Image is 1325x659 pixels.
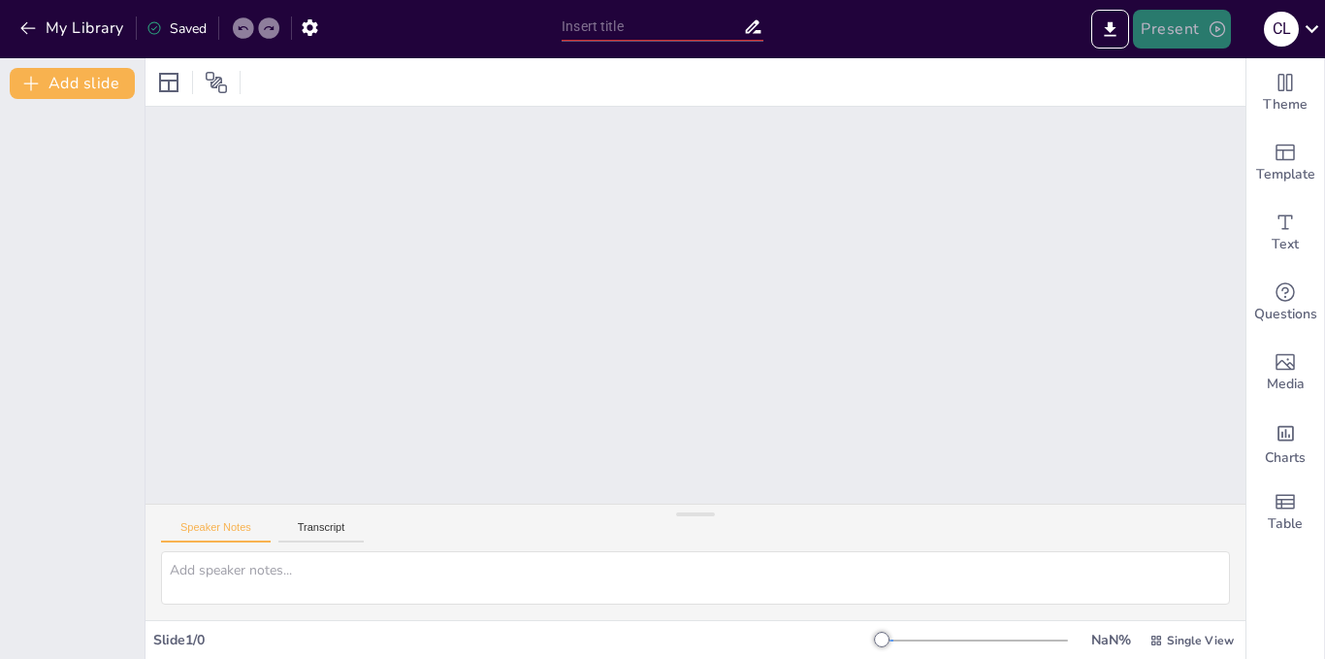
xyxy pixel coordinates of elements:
[1167,633,1234,648] span: Single View
[1263,94,1308,115] span: Theme
[1246,408,1324,478] div: Add charts and graphs
[153,631,882,649] div: Slide 1 / 0
[1268,513,1303,535] span: Table
[1267,374,1305,395] span: Media
[1091,10,1129,49] button: Export to PowerPoint
[1087,631,1134,649] div: NaN %
[205,71,228,94] span: Position
[1246,198,1324,268] div: Add text boxes
[1265,447,1306,469] span: Charts
[1246,58,1324,128] div: Change the overall theme
[1133,10,1230,49] button: Present
[1272,234,1299,255] span: Text
[161,521,271,543] button: Speaker Notes
[1264,10,1299,49] button: C L
[146,19,207,38] div: Saved
[1246,128,1324,198] div: Add ready made slides
[153,67,184,98] div: Layout
[562,13,743,41] input: Insert title
[1246,268,1324,338] div: Get real-time input from your audience
[15,13,132,44] button: My Library
[1254,304,1317,325] span: Questions
[1246,478,1324,547] div: Add a table
[1264,12,1299,47] div: C L
[1256,164,1315,185] span: Template
[278,521,365,543] button: Transcript
[10,68,135,99] button: Add slide
[1246,338,1324,408] div: Add images, graphics, shapes or video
